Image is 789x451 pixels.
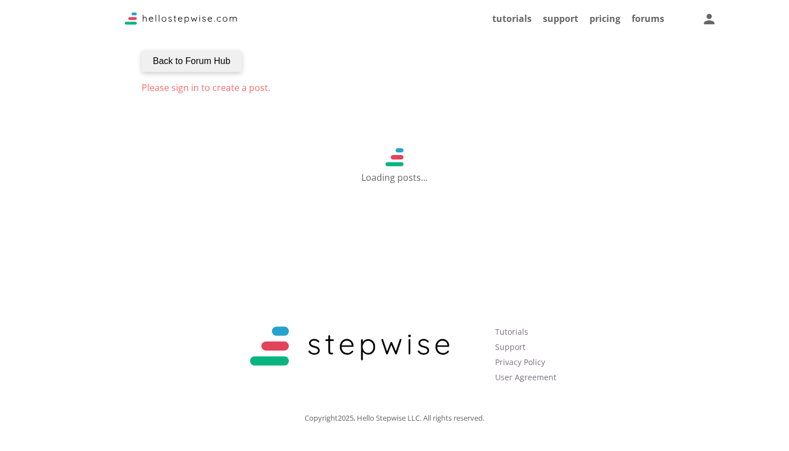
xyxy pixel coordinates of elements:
a: Support [495,341,525,352]
img: Logo [125,12,237,25]
p: Copyright 2025 , Hello Stepwise LLC. All rights reserved. [125,414,664,422]
a: Stepwise [125,15,237,28]
button: Back to Forum Hub [142,51,242,72]
a: Tutorials [495,326,528,337]
a: pricing [590,12,620,25]
a: Privacy Policy [495,357,545,367]
a: Stepwise [225,368,474,380]
a: forums [632,12,664,25]
p: Please sign in to create a post. [142,83,647,92]
p: Loading posts... [361,166,428,182]
img: Logo [225,316,474,377]
a: support [543,12,578,25]
a: tutorials [492,12,532,25]
img: Loading [386,148,403,166]
a: User Agreement [495,372,556,382]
